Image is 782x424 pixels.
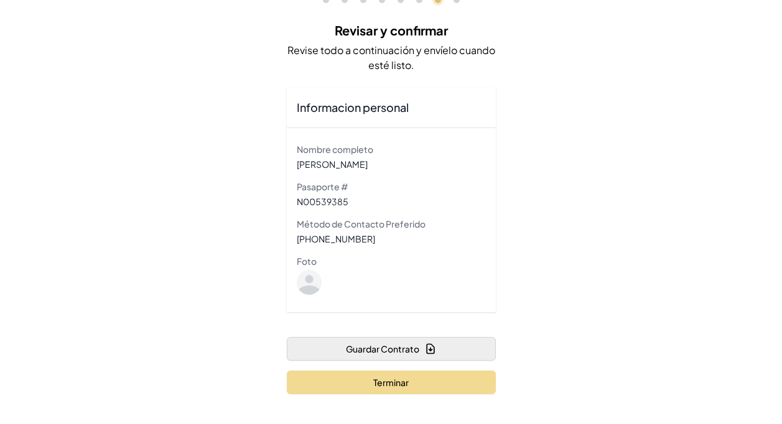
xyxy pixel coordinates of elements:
[297,218,486,230] dt: Método de Contacto Preferido
[297,158,486,170] dd: [PERSON_NAME]
[287,18,496,43] h2: Revisar y confirmar
[297,100,486,115] h3: Informacion personal
[297,180,486,193] dt: Pasaporte #
[297,143,486,155] dt: Nombre completo
[287,371,496,394] button: Terminar
[297,195,486,208] dd: N00539385
[297,233,486,245] dd: [PHONE_NUMBER]
[287,337,496,361] button: Guardar Contrato
[297,255,486,267] dt: Foto
[287,43,496,73] p: Revise todo a continuación y envíelo cuando esté listo.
